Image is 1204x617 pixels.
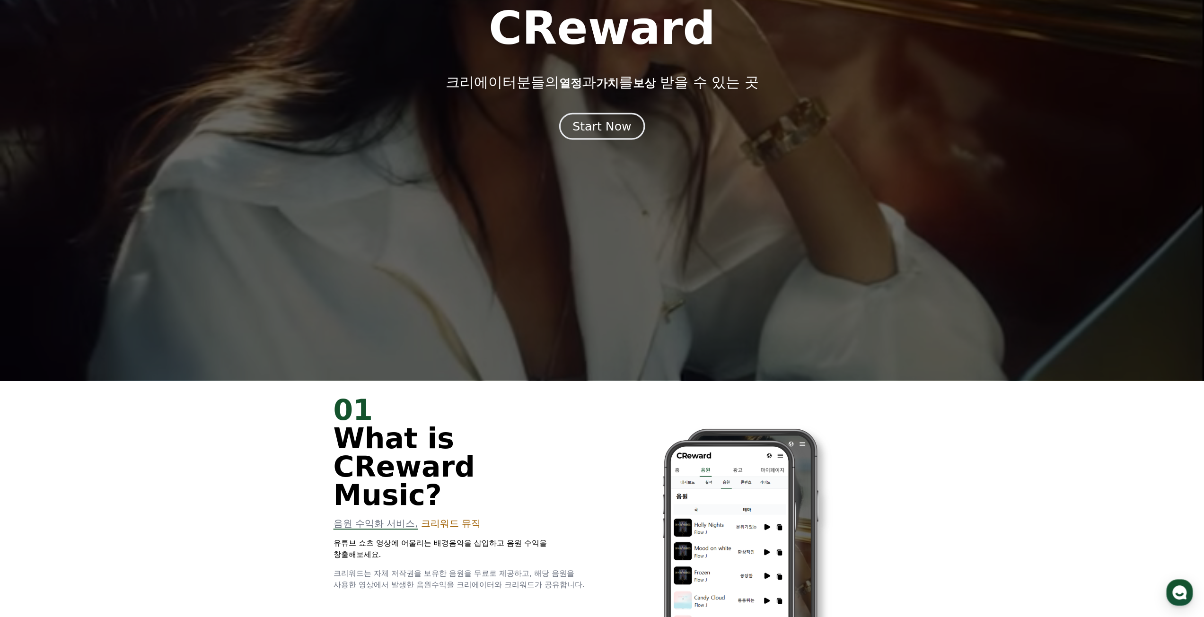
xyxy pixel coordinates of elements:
a: Start Now [561,123,643,132]
span: 크리워드는 자체 저작권을 보유한 음원을 무료로 제공하고, 해당 음원을 사용한 영상에서 발생한 음원수익을 크리에이터와 크리워드가 공유합니다. [334,569,585,589]
button: Start Now [559,113,645,139]
span: What is CReward Music? [334,422,475,512]
span: 크리워드 뮤직 [421,518,481,529]
div: 01 [334,396,591,424]
p: 유튜브 쇼츠 영상에 어울리는 배경음악을 삽입하고 음원 수익을 창출해보세요. [334,538,591,560]
h1: CReward [489,6,715,51]
span: 가치 [596,77,618,90]
span: 대화 [87,314,98,322]
p: 크리에이터분들의 과 를 받을 수 있는 곳 [445,74,758,91]
span: 음원 수익화 서비스, [334,518,418,529]
a: 대화 [62,300,122,323]
div: Start Now [572,118,631,134]
a: 홈 [3,300,62,323]
span: 열정 [559,77,581,90]
span: 설정 [146,314,158,322]
span: 보상 [633,77,655,90]
span: 홈 [30,314,35,322]
a: 설정 [122,300,182,323]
